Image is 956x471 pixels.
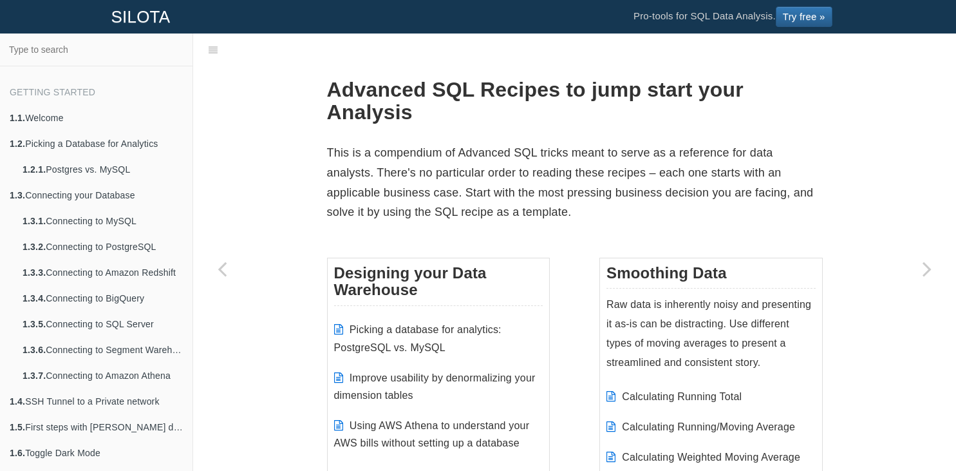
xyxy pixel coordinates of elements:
[606,295,816,372] p: Raw data is inherently noisy and presenting it as-is can be distracting. Use different types of m...
[622,391,742,402] a: Calculating Running Total
[13,363,192,389] a: 1.3.7.Connecting to Amazon Athena
[13,337,192,363] a: 1.3.6.Connecting to Segment Warehouse
[23,242,46,252] b: 1.3.2.
[13,234,192,260] a: 1.3.2.Connecting to PostgreSQL
[327,79,823,124] h1: Advanced SQL Recipes to jump start your Analysis
[13,260,192,285] a: 1.3.3.Connecting to Amazon Redshift
[622,452,800,463] a: Calculating Weighted Moving Average
[10,422,25,432] b: 1.5.
[776,6,832,27] a: Try free »
[13,208,192,234] a: 1.3.1.Connecting to MySQL
[622,421,795,432] a: Calculating Running/Moving Average
[10,139,25,149] b: 1.2.
[23,319,46,329] b: 1.3.5.
[193,66,251,471] a: Previous page: Toggle Dark Mode
[23,216,46,226] b: 1.3.1.
[621,1,845,33] li: Pro-tools for SQL Data Analysis.
[10,113,25,123] b: 1.1.
[10,396,25,407] b: 1.4.
[334,324,501,352] a: Picking a database for analytics: PostgreSQL vs. MySQL
[898,66,956,471] a: Next page: Calculating Running Total
[13,285,192,311] a: 1.3.4.Connecting to BigQuery
[10,448,25,458] b: 1.6.
[23,293,46,303] b: 1.3.4.
[13,157,192,182] a: 1.2.1.Postgres vs. MySQL
[23,370,46,381] b: 1.3.7.
[334,265,543,306] h3: Designing your Data Warehouse
[13,311,192,337] a: 1.3.5.Connecting to SQL Server
[606,265,816,289] h3: Smoothing Data
[327,143,823,222] p: This is a compendium of Advanced SQL tricks meant to serve as a reference for data analysts. Ther...
[102,1,180,33] a: SILOTA
[334,420,530,448] a: Using AWS Athena to understand your AWS bills without setting up a database
[334,372,536,401] a: Improve usability by denormalizing your dimension tables
[4,37,189,62] input: Type to search
[23,164,46,175] b: 1.2.1.
[23,345,46,355] b: 1.3.6.
[10,190,25,200] b: 1.3.
[23,267,46,278] b: 1.3.3.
